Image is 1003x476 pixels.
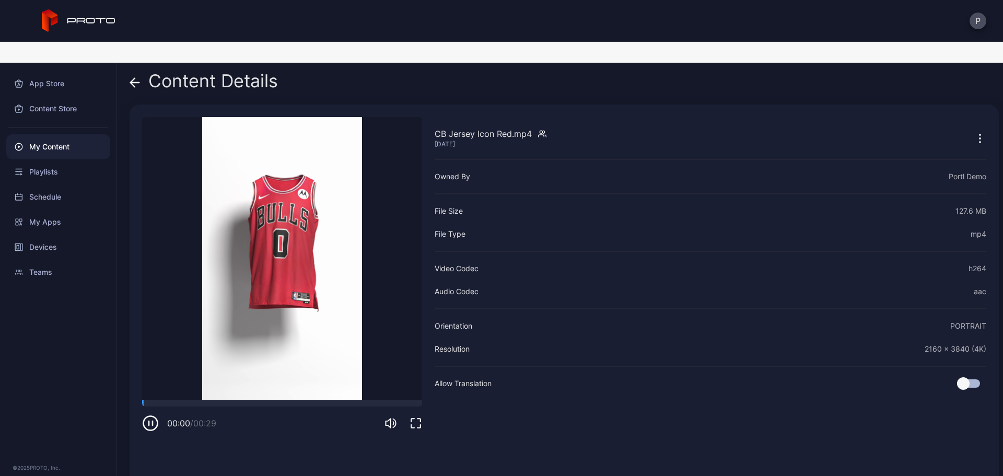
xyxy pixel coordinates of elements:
div: CB Jersey Icon Red.mp4 [435,127,532,140]
a: App Store [6,71,110,96]
div: 2160 x 3840 (4K) [925,343,986,355]
video: Sorry, your browser doesn‘t support embedded videos [142,117,422,400]
a: Schedule [6,184,110,210]
div: Resolution [435,343,470,355]
a: My Apps [6,210,110,235]
div: Allow Translation [435,377,492,390]
div: File Size [435,205,463,217]
div: Content Details [130,71,278,96]
a: Devices [6,235,110,260]
div: mp4 [971,228,986,240]
div: h264 [969,262,986,275]
div: Audio Codec [435,285,479,298]
div: Portl Demo [949,170,986,183]
div: © 2025 PROTO, Inc. [13,463,104,472]
div: Orientation [435,320,472,332]
a: My Content [6,134,110,159]
div: [DATE] [435,140,532,148]
a: Teams [6,260,110,285]
a: Content Store [6,96,110,121]
div: Owned By [435,170,470,183]
button: P [970,13,986,29]
div: aac [974,285,986,298]
div: Video Codec [435,262,479,275]
div: File Type [435,228,465,240]
div: 00:00 [167,417,216,429]
span: / 00:29 [190,418,216,428]
a: Playlists [6,159,110,184]
div: 127.6 MB [955,205,986,217]
div: PORTRAIT [950,320,986,332]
